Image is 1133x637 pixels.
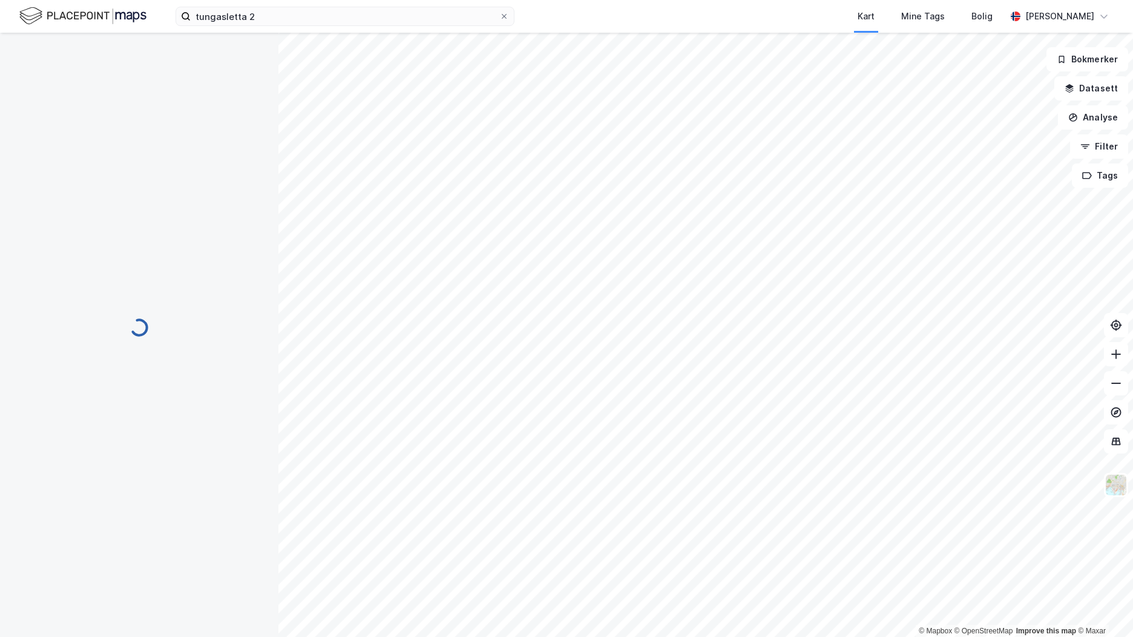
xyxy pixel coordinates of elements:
div: Kart [858,9,875,24]
a: Mapbox [919,627,952,635]
img: Z [1105,474,1128,497]
a: OpenStreetMap [954,627,1013,635]
div: Bolig [971,9,993,24]
input: Søk på adresse, matrikkel, gårdeiere, leietakere eller personer [191,7,499,25]
a: Improve this map [1016,627,1076,635]
button: Bokmerker [1046,47,1128,71]
iframe: Chat Widget [1072,579,1133,637]
button: Datasett [1054,76,1128,101]
img: logo.f888ab2527a4732fd821a326f86c7f29.svg [19,5,146,27]
button: Filter [1070,134,1128,159]
button: Analyse [1058,105,1128,130]
div: [PERSON_NAME] [1025,9,1094,24]
div: Kontrollprogram for chat [1072,579,1133,637]
div: Mine Tags [901,9,945,24]
button: Tags [1072,163,1128,188]
img: spinner.a6d8c91a73a9ac5275cf975e30b51cfb.svg [130,318,149,337]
